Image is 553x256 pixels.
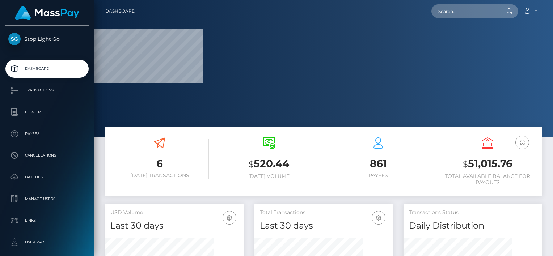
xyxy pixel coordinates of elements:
[8,128,86,139] p: Payees
[15,6,79,20] img: MassPay Logo
[5,36,89,42] span: Stop Light Go
[8,193,86,204] p: Manage Users
[110,209,238,216] h5: USD Volume
[220,157,318,171] h3: 520.44
[438,173,537,185] h6: Total Available Balance for Payouts
[8,107,86,118] p: Ledger
[8,215,86,226] p: Links
[438,157,537,171] h3: 51,015.76
[329,157,427,171] h3: 861
[5,168,89,186] a: Batches
[5,190,89,208] a: Manage Users
[5,81,89,99] a: Transactions
[8,237,86,248] p: User Profile
[8,150,86,161] p: Cancellations
[105,4,135,19] a: Dashboard
[8,33,21,45] img: Stop Light Go
[409,219,537,232] h4: Daily Distribution
[8,85,86,96] p: Transactions
[5,103,89,121] a: Ledger
[5,146,89,165] a: Cancellations
[5,125,89,143] a: Payees
[5,212,89,230] a: Links
[409,209,537,216] h5: Transactions Status
[329,172,427,179] h6: Payees
[110,172,209,179] h6: [DATE] Transactions
[260,219,388,232] h4: Last 30 days
[8,63,86,74] p: Dashboard
[5,233,89,251] a: User Profile
[260,209,388,216] h5: Total Transactions
[220,173,318,179] h6: [DATE] Volume
[5,60,89,78] a: Dashboard
[463,159,468,169] small: $
[110,157,209,171] h3: 6
[249,159,254,169] small: $
[8,172,86,183] p: Batches
[110,219,238,232] h4: Last 30 days
[431,4,499,18] input: Search...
